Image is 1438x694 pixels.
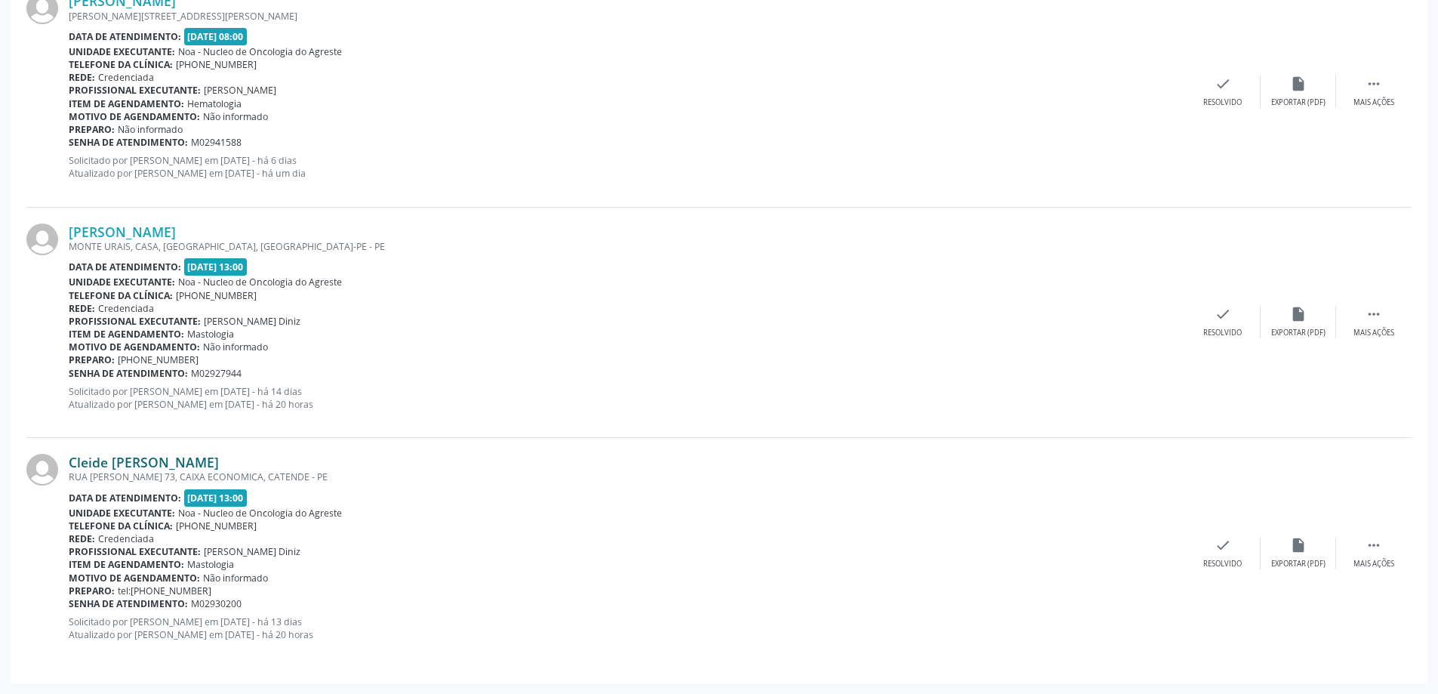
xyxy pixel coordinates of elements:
[1290,537,1307,554] i: insert_drive_file
[118,585,211,597] span: tel:[PHONE_NUMBER]
[69,385,1185,411] p: Solicitado por [PERSON_NAME] em [DATE] - há 14 dias Atualizado por [PERSON_NAME] em [DATE] - há 2...
[69,470,1185,483] div: RUA [PERSON_NAME] 73, CAIXA ECONOMICA, CATENDE - PE
[176,58,257,71] span: [PHONE_NUMBER]
[203,341,268,353] span: Não informado
[98,71,154,84] span: Credenciada
[69,45,175,58] b: Unidade executante:
[1353,328,1394,338] div: Mais ações
[1215,306,1231,322] i: check
[69,341,200,353] b: Motivo de agendamento:
[178,507,342,520] span: Noa - Nucleo de Oncologia do Agreste
[184,258,248,276] span: [DATE] 13:00
[204,315,300,328] span: [PERSON_NAME] Diniz
[1271,559,1326,569] div: Exportar (PDF)
[69,123,115,136] b: Preparo:
[69,261,181,273] b: Data de atendimento:
[69,532,95,545] b: Rede:
[69,507,175,520] b: Unidade executante:
[69,302,95,315] b: Rede:
[69,454,219,470] a: Cleide [PERSON_NAME]
[69,492,181,504] b: Data de atendimento:
[69,572,200,585] b: Motivo de agendamento:
[176,520,257,532] span: [PHONE_NUMBER]
[204,545,300,558] span: [PERSON_NAME] Diniz
[1203,559,1242,569] div: Resolvido
[1353,559,1394,569] div: Mais ações
[203,110,268,123] span: Não informado
[1366,537,1382,554] i: 
[69,353,115,366] b: Preparo:
[69,154,1185,180] p: Solicitado por [PERSON_NAME] em [DATE] - há 6 dias Atualizado por [PERSON_NAME] em [DATE] - há um...
[187,328,234,341] span: Mastologia
[26,454,58,486] img: img
[187,97,242,110] span: Hematologia
[178,45,342,58] span: Noa - Nucleo de Oncologia do Agreste
[69,615,1185,641] p: Solicitado por [PERSON_NAME] em [DATE] - há 13 dias Atualizado por [PERSON_NAME] em [DATE] - há 2...
[184,489,248,507] span: [DATE] 13:00
[1203,328,1242,338] div: Resolvido
[98,302,154,315] span: Credenciada
[184,28,248,45] span: [DATE] 08:00
[69,597,188,610] b: Senha de atendimento:
[176,289,257,302] span: [PHONE_NUMBER]
[191,597,242,610] span: M02930200
[69,224,176,240] a: [PERSON_NAME]
[69,520,173,532] b: Telefone da clínica:
[69,315,201,328] b: Profissional executante:
[1290,76,1307,92] i: insert_drive_file
[69,110,200,123] b: Motivo de agendamento:
[69,367,188,380] b: Senha de atendimento:
[69,58,173,71] b: Telefone da clínica:
[69,136,188,149] b: Senha de atendimento:
[69,545,201,558] b: Profissional executante:
[69,84,201,97] b: Profissional executante:
[69,558,184,571] b: Item de agendamento:
[1290,306,1307,322] i: insert_drive_file
[69,276,175,288] b: Unidade executante:
[178,276,342,288] span: Noa - Nucleo de Oncologia do Agreste
[191,136,242,149] span: M02941588
[98,532,154,545] span: Credenciada
[1271,97,1326,108] div: Exportar (PDF)
[69,97,184,110] b: Item de agendamento:
[69,328,184,341] b: Item de agendamento:
[69,71,95,84] b: Rede:
[204,84,276,97] span: [PERSON_NAME]
[69,289,173,302] b: Telefone da clínica:
[118,123,183,136] span: Não informado
[1215,537,1231,554] i: check
[1366,76,1382,92] i: 
[118,353,199,366] span: [PHONE_NUMBER]
[187,558,234,571] span: Mastologia
[69,10,1185,23] div: [PERSON_NAME][STREET_ADDRESS][PERSON_NAME]
[69,240,1185,253] div: MONTE URAIS, CASA, [GEOGRAPHIC_DATA], [GEOGRAPHIC_DATA]-PE - PE
[191,367,242,380] span: M02927944
[1215,76,1231,92] i: check
[1353,97,1394,108] div: Mais ações
[203,572,268,585] span: Não informado
[1271,328,1326,338] div: Exportar (PDF)
[1203,97,1242,108] div: Resolvido
[1366,306,1382,322] i: 
[26,224,58,255] img: img
[69,585,115,597] b: Preparo:
[69,30,181,43] b: Data de atendimento:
